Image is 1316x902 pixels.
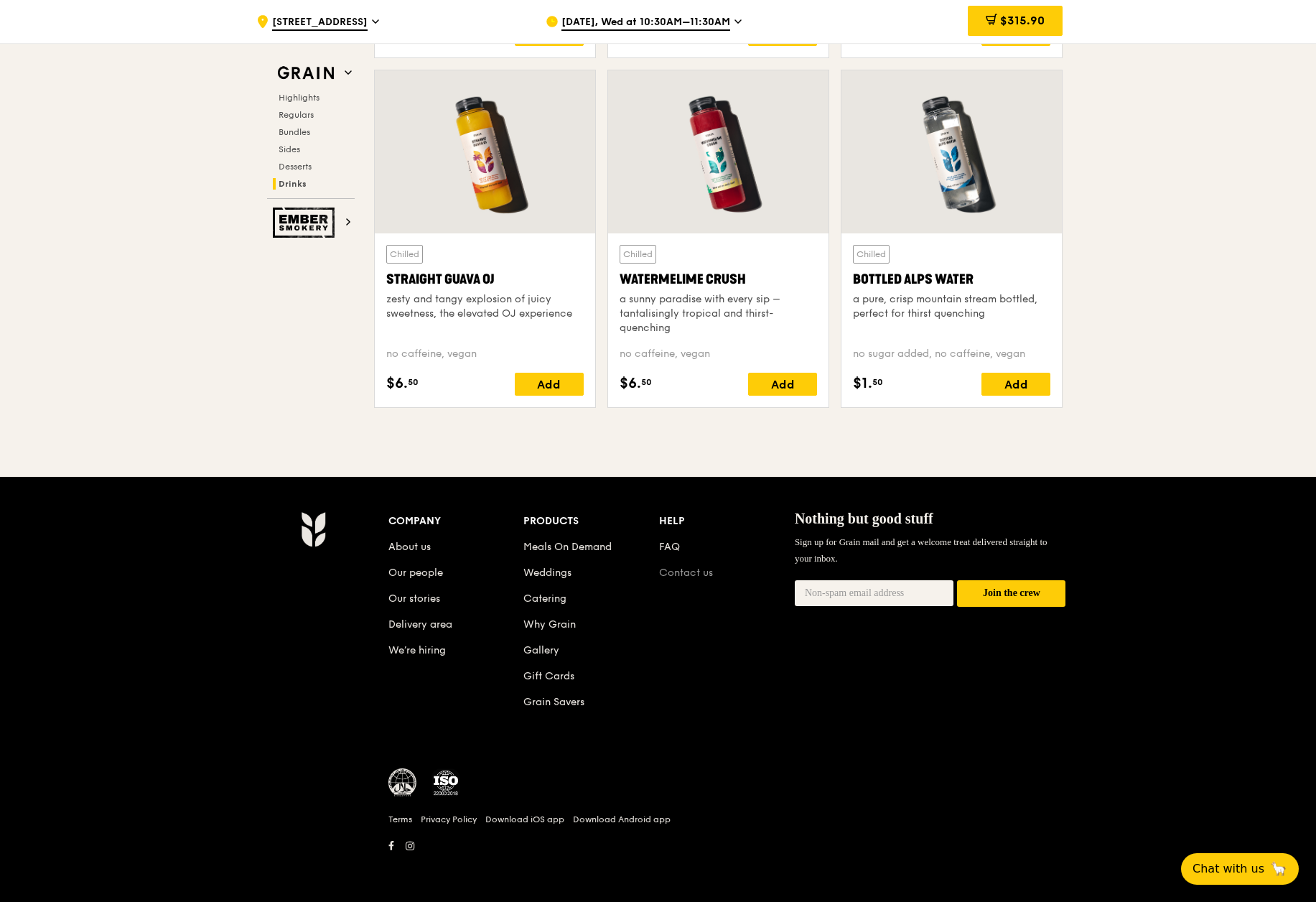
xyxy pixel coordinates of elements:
div: Bottled Alps Water [853,269,1050,289]
div: Add [515,23,584,46]
span: Sign up for Grain mail and get a welcome treat delivered straight to your inbox. [795,536,1047,563]
span: [STREET_ADDRESS] [272,15,368,31]
div: Products [523,511,659,531]
div: Company [388,511,524,531]
a: Privacy Policy [421,814,477,825]
a: Download iOS app [485,814,564,825]
div: Straight Guava OJ [386,269,584,289]
a: Gift Cards [523,670,574,682]
a: Our people [388,567,443,579]
img: ISO Certified [431,768,460,797]
span: $6. [620,373,641,394]
button: Chat with us🦙 [1181,853,1299,885]
span: 🦙 [1270,860,1287,878]
a: Gallery [523,644,559,656]
a: Catering [523,592,566,605]
a: FAQ [659,541,680,553]
span: 50 [641,376,652,388]
div: Help [659,511,795,531]
div: no caffeine, vegan [386,347,584,361]
h6: Revision [245,856,1072,868]
span: Bundles [279,127,310,137]
div: a pure, crisp mountain stream bottled, perfect for thirst quenching [853,292,1050,321]
a: Our stories [388,592,440,605]
span: Regulars [279,110,314,120]
div: Chilled [853,245,890,264]
span: $6. [386,373,408,394]
div: Add [748,373,817,396]
a: Delivery area [388,618,452,631]
div: no caffeine, vegan [620,347,817,361]
span: $315.90 [1000,14,1045,27]
div: Add [981,373,1050,396]
span: [DATE], Wed at 10:30AM–11:30AM [561,15,730,31]
div: Add [515,373,584,396]
div: zesty and tangy explosion of juicy sweetness, the elevated OJ experience [386,292,584,321]
button: Join the crew [957,580,1065,607]
a: Grain Savers [523,696,584,708]
span: Highlights [279,93,319,103]
a: Why Grain [523,618,576,631]
div: a sunny paradise with every sip – tantalisingly tropical and thirst-quenching [620,292,817,335]
span: Drinks [279,179,307,189]
div: Add [981,23,1050,46]
span: Chat with us [1193,860,1264,878]
div: Chilled [620,245,656,264]
span: Nothing but good stuff [795,511,933,526]
span: $1. [853,373,872,394]
a: Weddings [523,567,571,579]
div: Add [748,23,817,46]
input: Non-spam email address [795,580,954,606]
span: Desserts [279,162,312,172]
a: Terms [388,814,412,825]
span: 50 [408,376,419,388]
div: Watermelime Crush [620,269,817,289]
a: Download Android app [573,814,671,825]
img: Grain [301,511,326,547]
a: About us [388,541,431,553]
div: Chilled [386,245,423,264]
span: Sides [279,144,300,154]
div: no sugar added, no caffeine, vegan [853,347,1050,361]
span: 50 [872,376,883,388]
a: Contact us [659,567,713,579]
a: Meals On Demand [523,541,612,553]
img: Grain web logo [273,60,339,86]
a: We’re hiring [388,644,446,656]
img: MUIS Halal Certified [388,768,417,797]
img: Ember Smokery web logo [273,208,339,238]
